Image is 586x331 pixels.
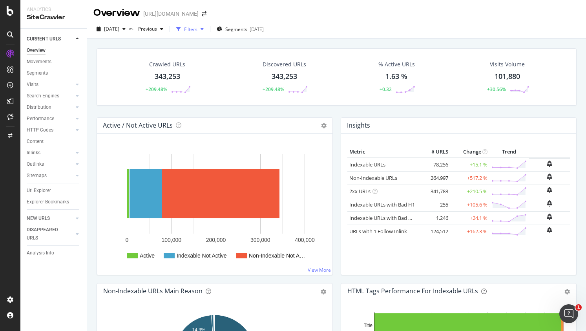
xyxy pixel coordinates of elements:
[27,92,73,100] a: Search Engines
[27,249,54,257] div: Analysis Info
[27,6,80,13] div: Analytics
[173,23,207,35] button: Filters
[347,120,370,131] h4: Insights
[349,161,385,168] a: Indexable URLs
[27,172,73,180] a: Sitemaps
[450,146,489,158] th: Change
[27,187,81,195] a: Url Explorer
[380,86,392,93] div: +0.32
[149,60,185,68] div: Crawled URLs
[250,237,270,243] text: 300,000
[27,69,81,77] a: Segments
[249,252,305,259] text: Non-Indexable Not A…
[27,187,51,195] div: Url Explorer
[363,323,372,328] text: Title
[27,80,38,89] div: Visits
[93,6,140,20] div: Overview
[27,149,73,157] a: Inlinks
[321,289,326,294] div: gear
[27,58,51,66] div: Movements
[103,146,326,269] svg: A chart.
[27,149,40,157] div: Inlinks
[27,137,81,146] a: Content
[349,174,397,181] a: Non-Indexable URLs
[349,228,407,235] a: URLs with 1 Follow Inlink
[27,58,81,66] a: Movements
[450,225,489,238] td: +162.3 %
[27,35,61,43] div: CURRENT URLS
[161,237,181,243] text: 100,000
[547,200,552,207] div: bell-plus
[27,160,44,168] div: Outlinks
[155,71,180,82] div: 343,253
[272,71,297,82] div: 343,253
[27,126,53,134] div: HTTP Codes
[450,185,489,198] td: +210.5 %
[419,225,450,238] td: 124,512
[564,289,570,294] div: gear
[495,71,520,82] div: 101,880
[27,115,73,123] a: Performance
[27,249,81,257] a: Analysis Info
[419,211,450,225] td: 1,246
[27,214,50,223] div: NEW URLS
[140,252,155,259] text: Active
[263,86,284,93] div: +209.48%
[103,287,203,295] div: Non-Indexable URLs Main Reason
[27,46,81,55] a: Overview
[295,237,315,243] text: 400,000
[214,23,267,35] button: Segments[DATE]
[450,211,489,225] td: +24.1 %
[575,304,582,311] span: 1
[27,198,81,206] a: Explorer Bookmarks
[347,287,478,295] div: HTML Tags Performance for Indexable URLs
[419,158,450,172] td: 78,256
[27,103,51,112] div: Distribution
[321,123,327,128] i: Options
[27,80,73,89] a: Visits
[450,198,489,211] td: +105.6 %
[225,26,247,33] span: Segments
[347,146,419,158] th: Metric
[27,115,54,123] div: Performance
[378,60,415,68] div: % Active URLs
[177,252,227,259] text: Indexable Not Active
[27,13,80,22] div: SiteCrawler
[93,23,129,35] button: [DATE]
[547,227,552,233] div: bell-plus
[385,71,407,82] div: 1.63 %
[27,172,47,180] div: Sitemaps
[27,35,73,43] a: CURRENT URLS
[202,11,206,16] div: arrow-right-arrow-left
[349,201,415,208] a: Indexable URLs with Bad H1
[250,26,264,33] div: [DATE]
[547,187,552,193] div: bell-plus
[27,160,73,168] a: Outlinks
[419,146,450,158] th: # URLS
[184,26,197,33] div: Filters
[135,26,157,32] span: Previous
[129,25,135,32] span: vs
[135,23,166,35] button: Previous
[27,69,48,77] div: Segments
[126,237,129,243] text: 0
[27,137,44,146] div: Content
[27,103,73,112] a: Distribution
[450,171,489,185] td: +517.2 %
[143,10,199,18] div: [URL][DOMAIN_NAME]
[419,171,450,185] td: 264,997
[419,185,450,198] td: 341,783
[419,198,450,211] td: 255
[349,214,435,221] a: Indexable URLs with Bad Description
[450,158,489,172] td: +15.1 %
[547,214,552,220] div: bell-plus
[206,237,226,243] text: 200,000
[489,146,529,158] th: Trend
[104,26,119,32] span: 2025 Sep. 20th
[146,86,167,93] div: +209.48%
[349,188,371,195] a: 2xx URLs
[547,174,552,180] div: bell-plus
[308,267,331,273] a: View More
[27,46,46,55] div: Overview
